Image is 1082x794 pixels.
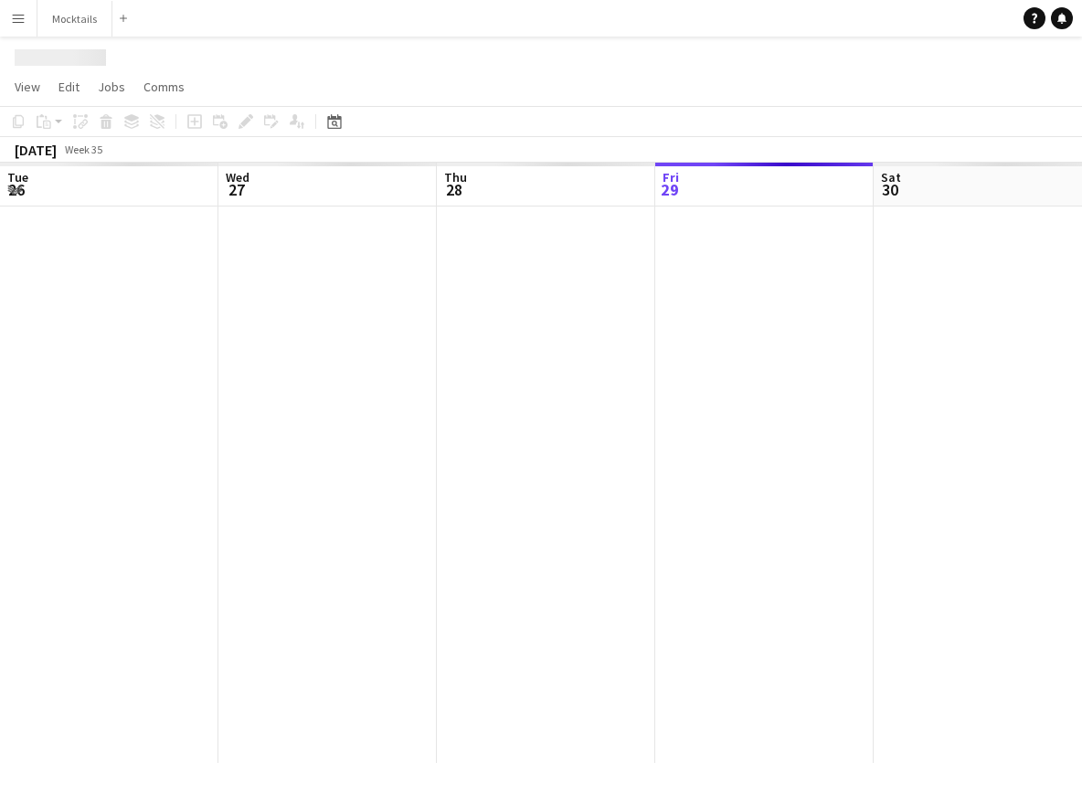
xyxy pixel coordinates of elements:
a: Comms [136,75,192,99]
span: Thu [444,169,467,185]
span: 28 [441,179,467,200]
span: Week 35 [60,143,106,156]
span: Tue [7,169,28,185]
span: Sat [881,169,901,185]
span: View [15,79,40,95]
span: Jobs [98,79,125,95]
span: 29 [660,179,679,200]
span: 30 [878,179,901,200]
a: Jobs [90,75,133,99]
span: 26 [5,179,28,200]
div: [DATE] [15,141,57,159]
span: 27 [223,179,249,200]
span: Fri [663,169,679,185]
span: Edit [58,79,80,95]
button: Mocktails [37,1,112,37]
a: View [7,75,48,99]
span: Comms [143,79,185,95]
span: Wed [226,169,249,185]
a: Edit [51,75,87,99]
